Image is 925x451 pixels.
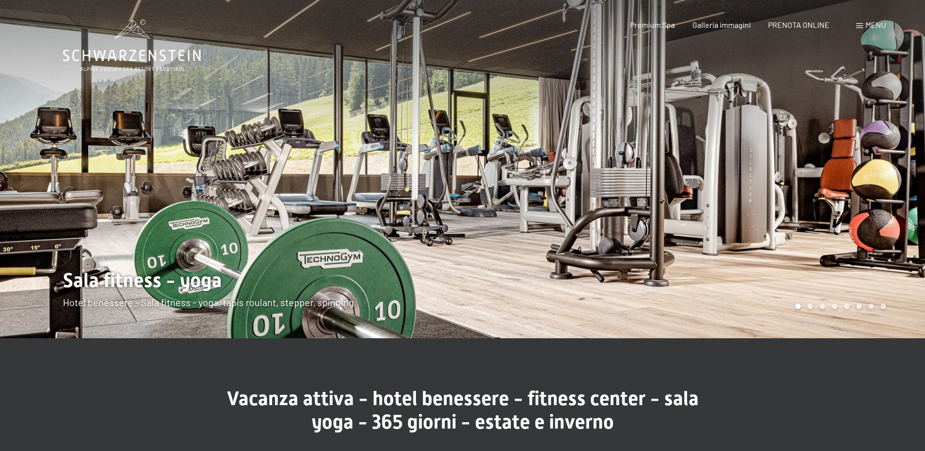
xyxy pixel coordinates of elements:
div: Carousel Page 6 [856,304,862,309]
a: Galleria immagini [692,20,751,29]
div: Carousel Pagination [792,304,886,309]
span: Vacanza attiva - hotel benessere - fitness center - sala yoga - 365 giorni - estate e inverno [227,387,699,433]
div: Carousel Page 5 [844,304,849,309]
a: Premium Spa [630,20,675,29]
div: Carousel Page 1 (Current Slide) [795,304,801,309]
div: Carousel Page 7 [868,304,874,309]
a: PRENOTA ONLINE [768,20,829,29]
div: Carousel Page 3 [820,304,825,309]
span: Menu [866,20,886,29]
div: Carousel Page 2 [807,304,813,309]
div: Carousel Page 4 [832,304,837,309]
div: Carousel Page 8 [881,304,886,309]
